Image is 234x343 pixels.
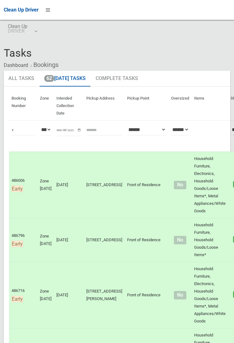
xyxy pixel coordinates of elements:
td: Zone [DATE] [37,218,54,262]
span: Tasks [4,47,32,59]
span: Clean Up [8,24,37,33]
span: No [174,236,186,244]
span: Early [12,296,23,302]
td: Zone [DATE] [37,152,54,218]
td: [DATE] [54,152,84,218]
td: 486716 [9,262,37,328]
span: Clean Up Driver [4,7,39,13]
td: Front of Residence [125,152,169,218]
td: [DATE] [54,218,84,262]
td: [STREET_ADDRESS][PERSON_NAME] [84,262,125,328]
td: [STREET_ADDRESS] [84,218,125,262]
li: Bookings [29,59,59,71]
a: Dashboard [4,62,28,68]
td: Household Furniture, Household Goods/Loose Items* [192,218,228,262]
th: Pickup Point [125,92,169,120]
a: Clean Up Driver [4,5,39,15]
a: Clean UpDRIVER [4,20,41,40]
span: 62 [44,75,54,82]
td: Household Furniture, Electronics, Household Goods/Loose Items*, Metal Appliances/White Goods [192,152,228,218]
span: No [174,181,186,189]
span: No [174,291,186,299]
th: Pickup Address [84,92,125,120]
th: Booking Number [9,92,37,120]
td: 486796 [9,218,37,262]
td: Front of Residence [125,218,169,262]
h4: Normal sized [171,293,189,298]
th: Zone [37,92,54,120]
h4: Normal sized [171,237,189,243]
td: Household Furniture, Electronics, Household Goods/Loose Items*, Metal Appliances/White Goods [192,262,228,328]
span: Early [12,186,23,192]
td: [STREET_ADDRESS] [84,152,125,218]
a: 62[DATE] Tasks [40,71,90,87]
span: Early [12,241,23,247]
td: Zone [DATE] [37,262,54,328]
th: Items [192,92,228,120]
td: Front of Residence [125,262,169,328]
a: Complete Tasks [91,71,143,87]
td: 486006 [9,152,37,218]
td: [DATE] [54,262,84,328]
th: Intended Collection Date [54,92,84,120]
th: Oversized [169,92,192,120]
small: DRIVER [8,29,27,33]
h4: Normal sized [171,182,189,188]
a: All Tasks [4,71,39,87]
